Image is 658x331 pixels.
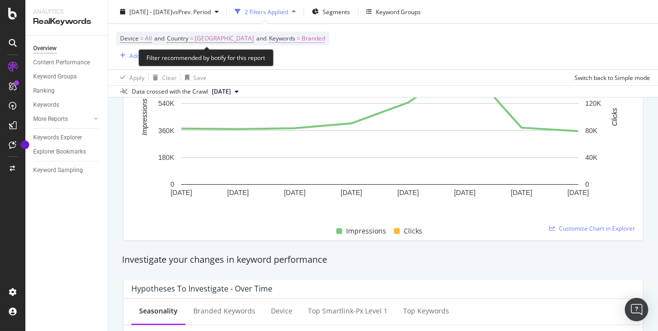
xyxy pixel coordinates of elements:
[122,253,644,266] div: Investigate your changes in keyword performance
[227,189,249,196] text: [DATE]
[33,43,101,54] a: Overview
[308,4,354,19] button: Segments
[139,49,274,66] div: Filter recommended by botify for this report
[170,180,174,188] text: 0
[33,16,100,27] div: RealKeywords
[116,50,155,61] button: Add Filter
[397,189,419,196] text: [DATE]
[33,147,86,157] div: Explorer Bookmarks
[190,34,193,42] span: =
[33,147,101,157] a: Explorer Bookmarks
[33,86,101,96] a: Ranking
[208,86,243,97] button: [DATE]
[33,86,55,96] div: Ranking
[131,284,272,293] div: Hypotheses to Investigate - Over Time
[567,189,589,196] text: [DATE]
[140,34,144,42] span: =
[33,133,82,143] div: Keywords Explorer
[33,8,100,16] div: Analytics
[231,4,300,19] button: 2 Filters Applied
[33,165,83,175] div: Keyword Sampling
[585,99,601,107] text: 120K
[323,7,350,16] span: Segments
[549,224,635,233] a: Customize Chart in Explorer
[154,34,164,42] span: and
[33,43,57,54] div: Overview
[193,73,206,81] div: Save
[585,154,598,161] text: 40K
[33,114,68,124] div: More Reports
[149,70,177,85] button: Clear
[362,4,425,19] button: Keyword Groups
[33,72,101,82] a: Keyword Groups
[341,189,362,196] text: [DATE]
[158,154,174,161] text: 180K
[404,225,422,237] span: Clicks
[308,306,388,316] div: Top smartlink-px Level 1
[511,189,532,196] text: [DATE]
[33,165,101,175] a: Keyword Sampling
[116,4,223,19] button: [DATE] - [DATE]vsPrev. Period
[302,32,325,45] span: Branded
[21,140,29,149] div: Tooltip anchor
[181,70,206,85] button: Save
[33,58,90,68] div: Content Performance
[158,99,174,107] text: 540K
[141,98,148,135] text: Impressions
[33,100,59,110] div: Keywords
[585,127,598,135] text: 80K
[195,32,254,45] span: [GEOGRAPHIC_DATA]
[120,34,139,42] span: Device
[33,100,101,110] a: Keywords
[559,224,635,233] span: Customize Chart in Explorer
[132,87,208,96] div: Data crossed with the Crawl
[212,87,231,96] span: 2025 Aug. 29th
[346,225,386,237] span: Impressions
[170,189,192,196] text: [DATE]
[585,180,589,188] text: 0
[116,70,144,85] button: Apply
[129,73,144,81] div: Apply
[297,34,300,42] span: =
[611,108,618,126] text: Clicks
[33,58,101,68] a: Content Performance
[139,306,178,316] div: Seasonality
[269,34,295,42] span: Keywords
[245,7,288,16] div: 2 Filters Applied
[129,7,172,16] span: [DATE] - [DATE]
[454,189,475,196] text: [DATE]
[256,34,267,42] span: and
[129,51,155,59] div: Add Filter
[271,306,292,316] div: Device
[33,133,101,143] a: Keywords Explorer
[33,114,91,124] a: More Reports
[571,70,650,85] button: Switch back to Simple mode
[167,34,188,42] span: Country
[575,73,650,81] div: Switch back to Simple mode
[172,7,211,16] span: vs Prev. Period
[284,189,306,196] text: [DATE]
[158,127,174,135] text: 360K
[33,72,77,82] div: Keyword Groups
[403,306,449,316] div: Top Keywords
[131,44,628,214] svg: A chart.
[145,32,152,45] span: All
[193,306,255,316] div: Branded Keywords
[376,7,421,16] div: Keyword Groups
[625,298,648,321] div: Open Intercom Messenger
[162,73,177,81] div: Clear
